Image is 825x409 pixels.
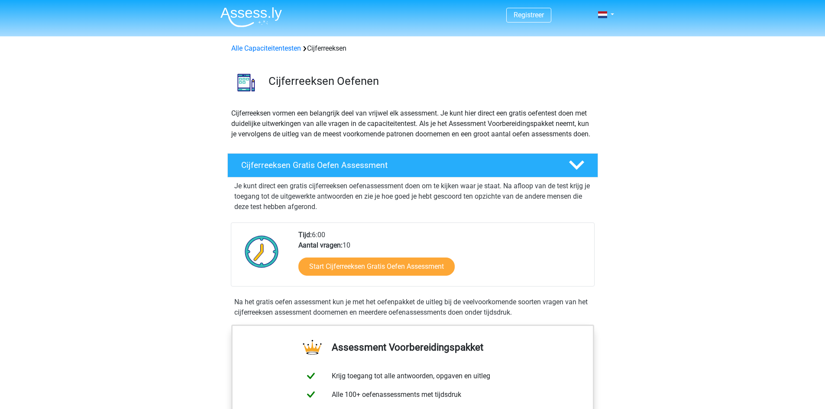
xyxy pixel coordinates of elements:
a: Cijferreeksen Gratis Oefen Assessment [224,153,602,177]
div: Cijferreeksen [228,43,598,54]
div: Na het gratis oefen assessment kun je met het oefenpakket de uitleg bij de veelvoorkomende soorte... [231,297,595,318]
p: Cijferreeksen vormen een belangrijk deel van vrijwel elk assessment. Je kunt hier direct een grat... [231,108,594,139]
img: cijferreeksen [228,64,265,101]
img: Klok [240,230,284,273]
b: Tijd: [298,231,312,239]
h4: Cijferreeksen Gratis Oefen Assessment [241,160,555,170]
div: 6:00 10 [292,230,594,286]
h3: Cijferreeksen Oefenen [269,74,591,88]
a: Start Cijferreeksen Gratis Oefen Assessment [298,258,455,276]
b: Aantal vragen: [298,241,343,249]
img: Assessly [220,7,282,27]
p: Je kunt direct een gratis cijferreeksen oefenassessment doen om te kijken waar je staat. Na afloo... [234,181,591,212]
a: Alle Capaciteitentesten [231,44,301,52]
a: Registreer [514,11,544,19]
